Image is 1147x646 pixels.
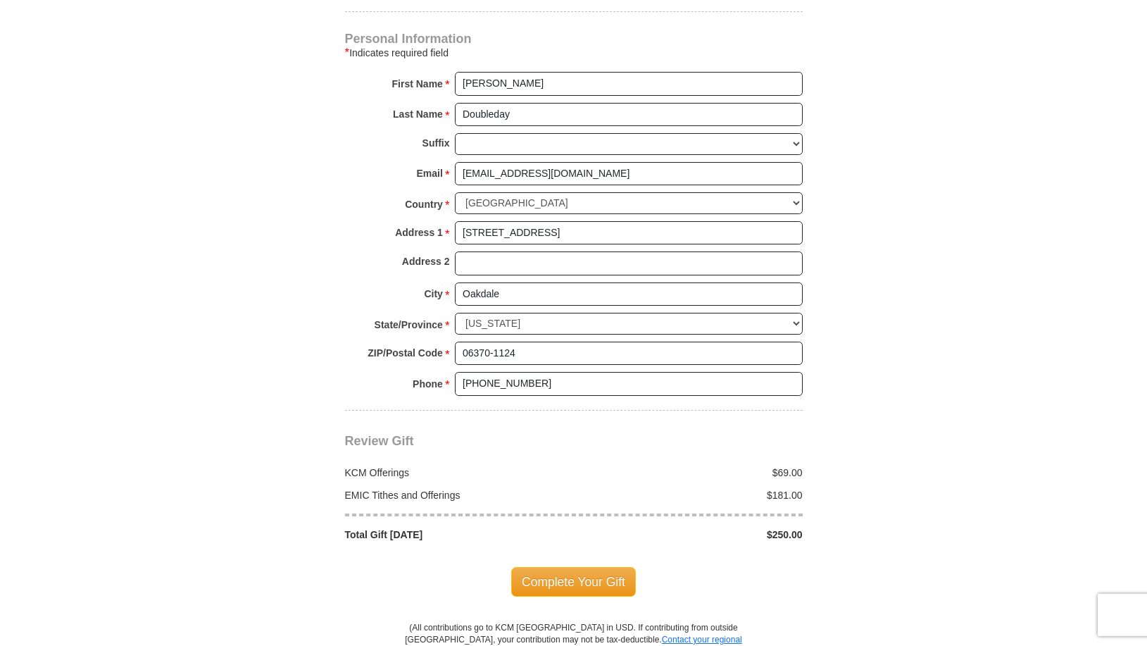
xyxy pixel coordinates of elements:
[337,488,574,502] div: EMIC Tithes and Offerings
[368,343,443,363] strong: ZIP/Postal Code
[392,74,443,94] strong: First Name
[345,434,414,448] span: Review Gift
[375,315,443,335] strong: State/Province
[424,284,442,304] strong: City
[337,466,574,480] div: KCM Offerings
[417,163,443,183] strong: Email
[574,466,810,480] div: $69.00
[511,567,636,597] span: Complete Your Gift
[402,251,450,271] strong: Address 2
[413,374,443,394] strong: Phone
[345,44,803,61] div: Indicates required field
[395,223,443,242] strong: Address 1
[393,104,443,124] strong: Last Name
[345,33,803,44] h4: Personal Information
[574,528,810,542] div: $250.00
[574,488,810,502] div: $181.00
[422,133,450,153] strong: Suffix
[337,528,574,542] div: Total Gift [DATE]
[405,194,443,214] strong: Country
